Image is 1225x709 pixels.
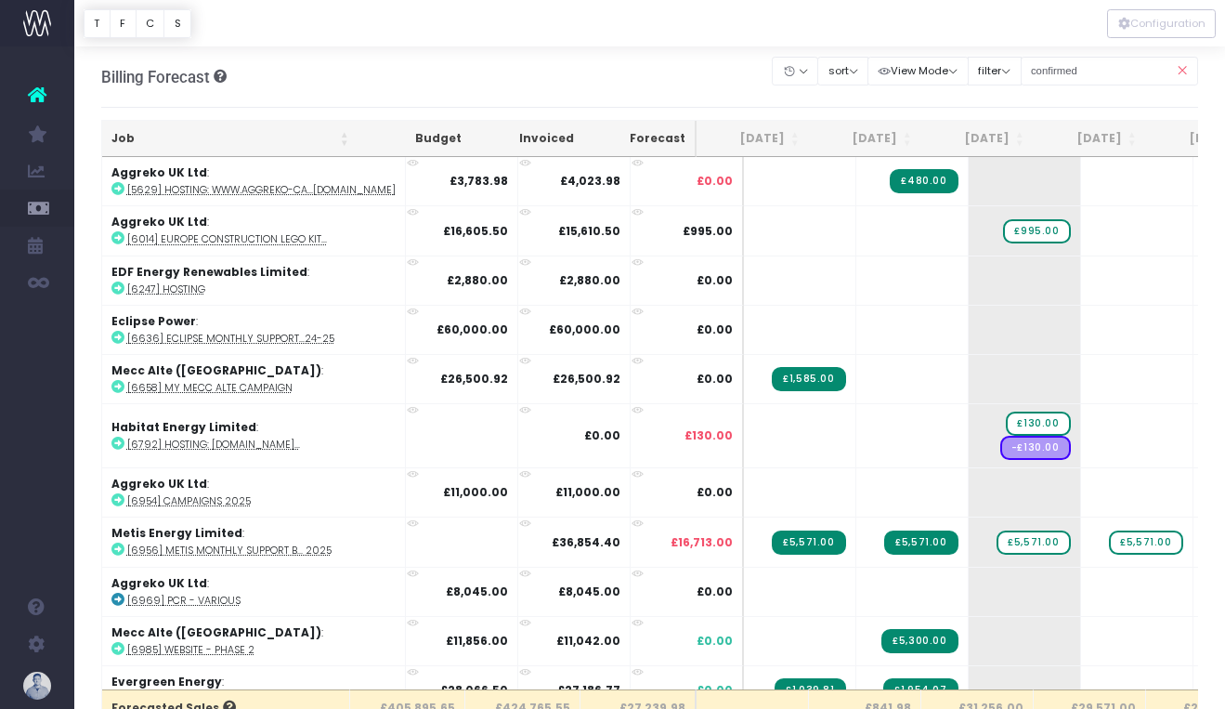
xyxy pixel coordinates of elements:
button: S [163,9,191,38]
abbr: [6792] Hosting: www.habitat.energy [127,438,300,452]
span: wayahead Sales Forecast Item [997,531,1070,555]
span: wayahead Sales Forecast Item [1003,219,1070,243]
button: Configuration [1107,9,1216,38]
strong: Aggreko UK Ltd [111,575,207,591]
strong: £0.00 [584,427,620,443]
button: C [136,9,165,38]
span: £0.00 [697,633,733,650]
strong: £2,880.00 [447,272,508,288]
strong: Aggreko UK Ltd [111,476,207,492]
td: : [102,305,406,354]
strong: £16,605.50 [443,223,508,239]
abbr: [6956] Metis Monthly Support Billing 2025 [127,544,332,558]
strong: £15,610.50 [558,223,620,239]
button: sort [817,57,868,85]
span: £995.00 [683,223,733,240]
strong: £36,854.40 [552,534,620,550]
th: Job: activate to sort column ascending [102,121,358,157]
strong: £11,000.00 [443,484,508,500]
strong: £11,856.00 [446,633,508,649]
td: : [102,467,406,517]
img: images/default_profile_image.png [23,672,51,700]
strong: Aggreko UK Ltd [111,164,207,180]
strong: Mecc Alte ([GEOGRAPHIC_DATA]) [111,624,321,640]
strong: £2,880.00 [559,272,620,288]
span: £0.00 [697,584,733,600]
button: View Mode [867,57,969,85]
span: wayahead Sales Forecast Item [1109,531,1182,555]
strong: £4,023.98 [560,173,620,189]
td: : [102,616,406,665]
span: Streamtime Invoice: 5174 – [6956] Metis Design & Marketing Support 2025 [772,531,845,555]
strong: Metis Energy Limited [111,525,242,541]
td: : [102,354,406,403]
strong: £60,000.00 [549,322,620,337]
strong: £27,186.77 [557,682,620,698]
button: T [84,9,111,38]
span: Streamtime Draft Order: 1004 – href [1000,436,1071,460]
span: Streamtime Invoice: 5184 – [6658] My Mecc Alte Campaign [772,367,845,391]
th: Nov 25: activate to sort column ascending [1034,121,1146,157]
span: Streamtime Invoice: 5198 – [6986] Design & Marketing Support 2025 [883,678,958,702]
span: £16,713.00 [671,534,733,551]
span: £0.00 [697,484,733,501]
th: Oct 25: activate to sort column ascending [921,121,1034,157]
span: Billing Forecast [101,68,210,86]
span: wayahead Sales Forecast Item [1006,412,1070,436]
td: : [102,205,406,255]
button: F [110,9,137,38]
span: £0.00 [697,173,733,190]
strong: £11,042.00 [556,633,620,649]
strong: £3,783.98 [450,173,508,189]
span: Streamtime Invoice: 5201 – [5629] Hosting: www.aggreko-calculators.com [890,169,958,193]
strong: Mecc Alte ([GEOGRAPHIC_DATA]) [111,362,321,378]
span: £0.00 [697,371,733,387]
strong: £26,500.92 [553,371,620,387]
strong: £8,045.00 [558,584,620,599]
strong: Evergreen Energy [111,674,222,689]
abbr: [6985] Website - phase 2 [127,643,254,657]
strong: EDF Energy Renewables Limited [111,264,307,280]
strong: £26,500.92 [440,371,508,387]
div: Vertical button group [84,9,191,38]
abbr: [6636] Eclipse Monthly Support - Billing 24-25 [127,332,334,346]
abbr: [6969] PCR - various [127,594,241,608]
td: : [102,157,406,205]
strong: £11,000.00 [555,484,620,500]
strong: £8,045.00 [446,584,508,599]
span: £0.00 [697,272,733,289]
span: £130.00 [684,427,733,444]
td: : [102,567,406,616]
span: Streamtime Invoice: 5207 – [6956] Metis Design & Marketing Support 2025 [884,531,958,555]
th: Forecast [583,121,697,157]
span: £0.00 [697,322,733,338]
strong: Eclipse Power [111,313,196,329]
abbr: [6954] Campaigns 2025 [127,494,251,508]
span: Streamtime Invoice: 5197 – [6986] Design & Marketing Support 2025 [775,678,845,702]
strong: £28,066.50 [440,682,508,698]
strong: Habitat Energy Limited [111,419,256,435]
div: Vertical button group [1107,9,1216,38]
input: Search... [1021,57,1199,85]
th: Sep 25: activate to sort column ascending [809,121,921,157]
th: Budget [358,121,471,157]
abbr: [6658] My Mecc Alte Campaign [127,381,293,395]
abbr: [6014] Europe Construction Lego Kits [127,232,327,246]
abbr: [5629] Hosting: www.aggreko-calculators.com [127,183,396,197]
button: filter [968,57,1022,85]
strong: £60,000.00 [437,322,508,337]
th: Invoiced [471,121,583,157]
th: Aug 25: activate to sort column ascending [697,121,809,157]
td: : [102,517,406,566]
span: £0.00 [697,682,733,699]
td: : [102,256,406,305]
span: Streamtime Invoice: 5208 – [6985] Website - Phase B & C Design [881,629,958,653]
abbr: [6247] Hosting [127,282,205,296]
strong: Aggreko UK Ltd [111,214,207,230]
td: : [102,403,406,467]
